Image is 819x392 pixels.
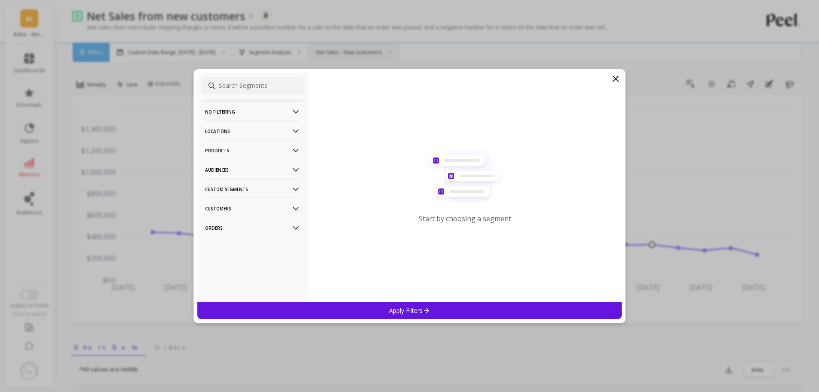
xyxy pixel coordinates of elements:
p: Start by choosing a segment [419,214,511,223]
p: Audiences [205,159,301,181]
p: No filtering [205,101,301,123]
p: Orders [205,217,301,239]
p: Products [205,139,301,161]
p: Customers [205,198,301,219]
p: Locations [205,120,301,142]
input: Search Segments [202,77,304,94]
p: Apply Filters [389,306,430,315]
p: Custom Segments [205,178,301,200]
